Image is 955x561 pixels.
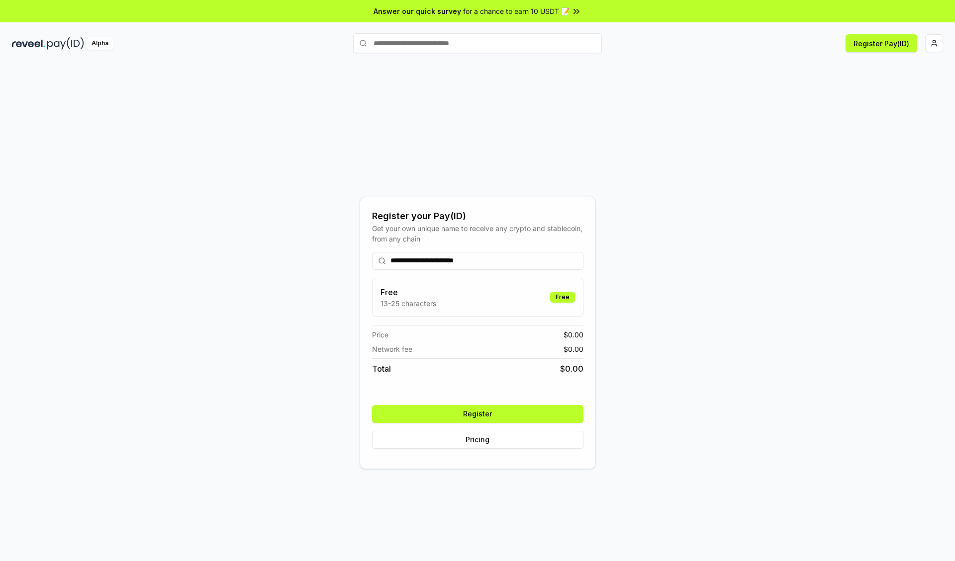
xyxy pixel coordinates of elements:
[560,363,583,375] span: $ 0.00
[12,37,45,50] img: reveel_dark
[846,34,917,52] button: Register Pay(ID)
[86,37,114,50] div: Alpha
[381,286,436,298] h3: Free
[463,6,570,16] span: for a chance to earn 10 USDT 📝
[374,6,461,16] span: Answer our quick survey
[47,37,84,50] img: pay_id
[381,298,436,309] p: 13-25 characters
[372,405,583,423] button: Register
[372,363,391,375] span: Total
[372,344,412,354] span: Network fee
[372,329,388,340] span: Price
[372,431,583,449] button: Pricing
[372,209,583,223] div: Register your Pay(ID)
[550,292,575,303] div: Free
[372,223,583,244] div: Get your own unique name to receive any crypto and stablecoin, from any chain
[564,344,583,354] span: $ 0.00
[564,329,583,340] span: $ 0.00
